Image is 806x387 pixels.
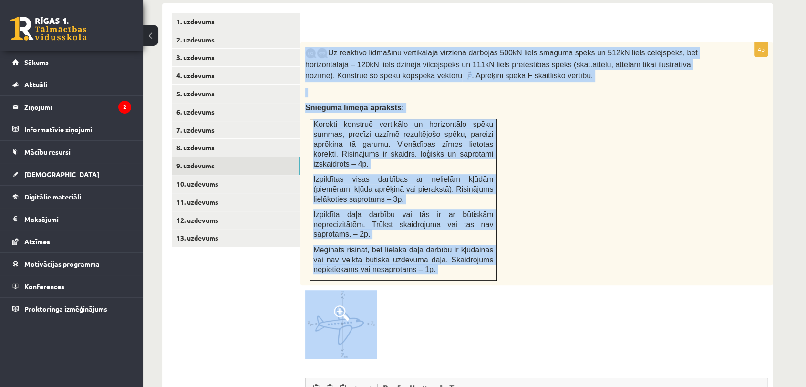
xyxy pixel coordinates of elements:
span: Atzīmes [24,237,50,246]
span: Mācību resursi [24,147,71,156]
a: Rīgas 1. Tālmācības vidusskola [10,17,87,41]
a: 2. uzdevums [172,31,300,49]
a: Proktoringa izmēģinājums [12,298,131,320]
a: Atzīmes [12,230,131,252]
span: Digitālie materiāli [24,192,81,201]
legend: Maksājumi [24,208,131,230]
a: Mācību resursi [12,141,131,163]
span: . Aprēķini spēka F skaitlisko vērtību. [472,72,593,80]
a: Sākums [12,51,131,73]
span: Izpildīta daļa darbību vai tās ir ar būtiskām neprecizitātēm. Trūkst skaidrojuma vai tas nav sapr... [313,210,493,238]
a: 1. uzdevums [172,13,300,31]
span: Korekti konstruē vertikālo un horizontālo spēku summas, precīzi uzzīmē rezultējošo spēku, pareizi... [313,120,493,167]
a: 13. uzdevums [172,229,300,247]
span: Izpildītas visas darbības ar nelielām kļūdām (piemēram, kļūda aprēķinā vai pierakstā). Risinājums... [313,175,493,203]
a: Konferences [12,275,131,297]
a: 9. uzdevums [172,157,300,175]
a: 12. uzdevums [172,211,300,229]
span: [DEMOGRAPHIC_DATA] [24,170,99,178]
i: 2 [118,101,131,114]
legend: Ziņojumi [24,96,131,118]
a: Digitālie materiāli [12,186,131,208]
a: 10. uzdevums [172,175,300,193]
span: Sākums [24,58,49,66]
a: 4. uzdevums [172,67,300,84]
a: Informatīvie ziņojumi [12,118,131,140]
img: 2wECAwECAwECAwECAwECAwECAwECAwECAwECAwECAwECAwU7ICCOEjKeopOMkxG8wRCh6UqXdK6PEAwXIoqCIGrZjMEFQyQRP... [465,71,472,82]
span: Konferences [24,282,64,291]
p: 4p [754,42,768,57]
a: 6. uzdevums [172,103,300,121]
span: Motivācijas programma [24,260,100,268]
a: [DEMOGRAPHIC_DATA] [12,163,131,185]
span: Aktuāli [24,80,47,89]
img: 1.png [305,290,377,359]
a: Motivācijas programma [12,253,131,275]
a: 3. uzdevums [172,49,300,66]
span: Proktoringa izmēģinājums [24,304,107,313]
a: Ziņojumi2 [12,96,131,118]
span: Mēģināts risināt, bet lielākā daļa darbību ir kļūdainas vai nav veikta būtiska uzdevuma daļa. Ska... [313,246,493,273]
img: 9k= [305,48,317,59]
span: Snieguma līmeņa apraksts: [305,104,404,112]
legend: Informatīvie ziņojumi [24,118,131,140]
a: Aktuāli [12,73,131,95]
img: Balts.png [310,26,313,30]
img: 9k= [317,48,328,59]
a: 5. uzdevums [172,85,300,103]
a: 8. uzdevums [172,139,300,157]
a: 7. uzdevums [172,121,300,139]
span: Uz reaktīvo lidmašīnu vertikālajā virzienā darbojas 500kN liels smaguma spēks un 512kN liels cēlē... [305,49,698,80]
a: 11. uzdevums [172,193,300,211]
a: Maksājumi [12,208,131,230]
body: Editor, wiswyg-editor-user-answer-47433781696000 [10,10,452,20]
